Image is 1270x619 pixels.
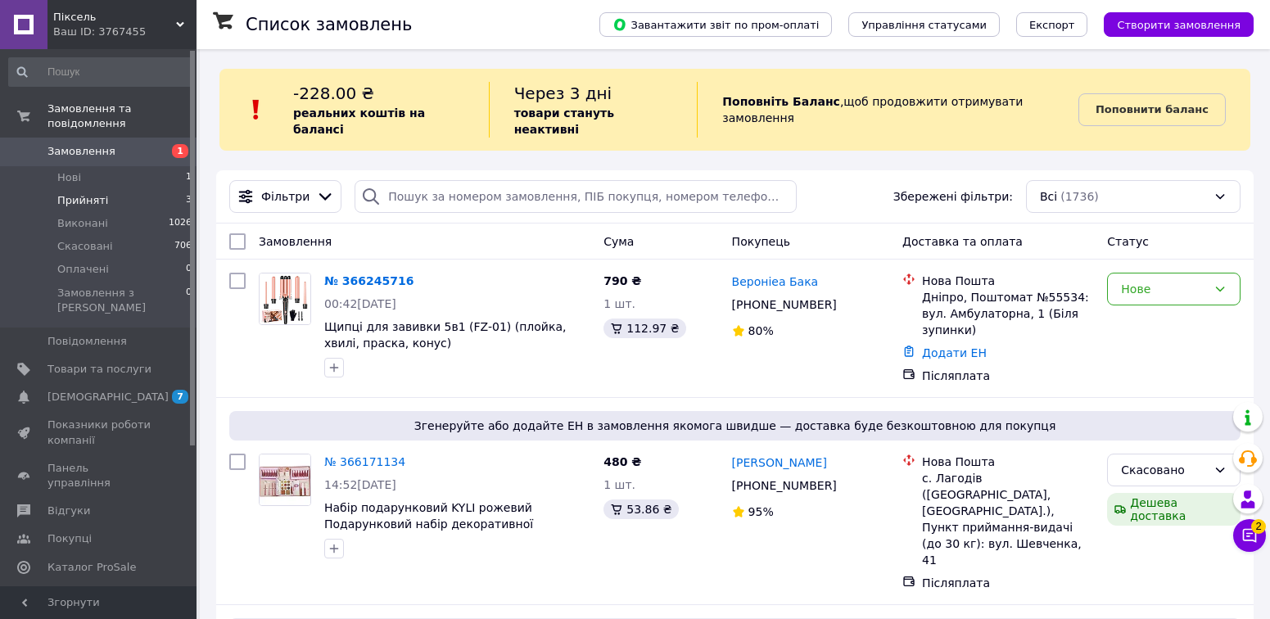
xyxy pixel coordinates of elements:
span: Панель управління [47,461,151,490]
div: Дніпро, Поштомат №55534: вул. Амбулаторна, 1 (Біля зупинки) [922,289,1094,338]
span: Покупці [47,531,92,546]
span: Збережені фільтри: [893,188,1013,205]
span: Доставка та оплата [902,235,1023,248]
div: [PHONE_NUMBER] [729,474,840,497]
span: 2 [1251,519,1266,534]
span: Створити замовлення [1117,19,1241,31]
span: Прийняті [57,193,108,208]
b: Поповніть Баланс [722,95,840,108]
img: Фото товару [260,454,310,505]
b: реальних коштів на балансі [293,106,425,136]
div: Післяплата [922,575,1094,591]
img: Фото товару [260,273,310,324]
span: Фільтри [261,188,310,205]
div: , щоб продовжити отримувати замовлення [697,82,1078,138]
span: Замовлення та повідомлення [47,102,197,131]
span: [DEMOGRAPHIC_DATA] [47,390,169,404]
span: 790 ₴ [603,274,641,287]
span: 95% [748,505,774,518]
button: Створити замовлення [1104,12,1254,37]
span: 00:42[DATE] [324,297,396,310]
span: Показники роботи компанії [47,418,151,447]
div: 53.86 ₴ [603,499,678,519]
span: Експорт [1029,19,1075,31]
span: 0 [186,286,192,315]
span: (1736) [1060,190,1099,203]
span: Товари та послуги [47,362,151,377]
span: 1026 [169,216,192,231]
span: -228.00 ₴ [293,84,374,103]
span: Через 3 дні [514,84,612,103]
a: № 366245716 [324,274,414,287]
span: 480 ₴ [603,455,641,468]
span: 80% [748,324,774,337]
div: с. Лагодів ([GEOGRAPHIC_DATA], [GEOGRAPHIC_DATA].), Пункт приймання-видачі (до 30 кг): вул. Шевче... [922,470,1094,568]
img: :exclamation: [244,97,269,122]
span: Замовлення [47,144,115,159]
a: Набір подарунковий KYLI рожевий Подарунковий набір декоративної косметики 30 шт. в ящику [324,501,533,547]
h1: Список замовлень [246,15,412,34]
span: Управління статусами [861,19,987,31]
span: Згенеруйте або додайте ЕН в замовлення якомога швидше — доставка буде безкоштовною для покупця [236,418,1234,434]
a: Фото товару [259,273,311,325]
div: Дешева доставка [1107,493,1241,526]
span: 1 [172,144,188,158]
span: Піксель [53,10,176,25]
div: Післяплата [922,368,1094,384]
div: Нова Пошта [922,454,1094,470]
span: Cума [603,235,634,248]
span: 706 [174,239,192,254]
a: Фото товару [259,454,311,506]
b: товари стануть неактивні [514,106,614,136]
a: Вероніеа Бака [732,273,819,290]
span: 7 [172,390,188,404]
button: Чат з покупцем2 [1233,519,1266,552]
span: Статус [1107,235,1149,248]
div: Нова Пошта [922,273,1094,289]
span: Каталог ProSale [47,560,136,575]
a: Щипці для завивки 5в1 (FZ-01) (плойка, хвилі, праска, конус) [324,320,566,350]
span: Нові [57,170,81,185]
a: [PERSON_NAME] [732,454,827,471]
span: Повідомлення [47,334,127,349]
span: Виконані [57,216,108,231]
input: Пошук [8,57,193,87]
span: 14:52[DATE] [324,478,396,491]
span: Оплачені [57,262,109,277]
a: Поповнити баланс [1078,93,1226,126]
button: Експорт [1016,12,1088,37]
div: [PHONE_NUMBER] [729,293,840,316]
button: Завантажити звіт по пром-оплаті [599,12,832,37]
a: Створити замовлення [1087,17,1254,30]
span: Відгуки [47,504,90,518]
span: Завантажити звіт по пром-оплаті [612,17,819,32]
a: Додати ЕН [922,346,987,359]
span: 1 шт. [603,478,635,491]
span: 1 [186,170,192,185]
div: Ваш ID: 3767455 [53,25,197,39]
span: 3 [186,193,192,208]
span: 1 шт. [603,297,635,310]
span: 0 [186,262,192,277]
div: Нове [1121,280,1207,298]
span: Покупець [732,235,790,248]
button: Управління статусами [848,12,1000,37]
div: 112.97 ₴ [603,319,685,338]
input: Пошук за номером замовлення, ПІБ покупця, номером телефону, Email, номером накладної [355,180,797,213]
div: Скасовано [1121,461,1207,479]
span: Замовлення з [PERSON_NAME] [57,286,186,315]
b: Поповнити баланс [1096,103,1209,115]
span: Всі [1040,188,1057,205]
span: Замовлення [259,235,332,248]
span: Скасовані [57,239,113,254]
a: № 366171134 [324,455,405,468]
